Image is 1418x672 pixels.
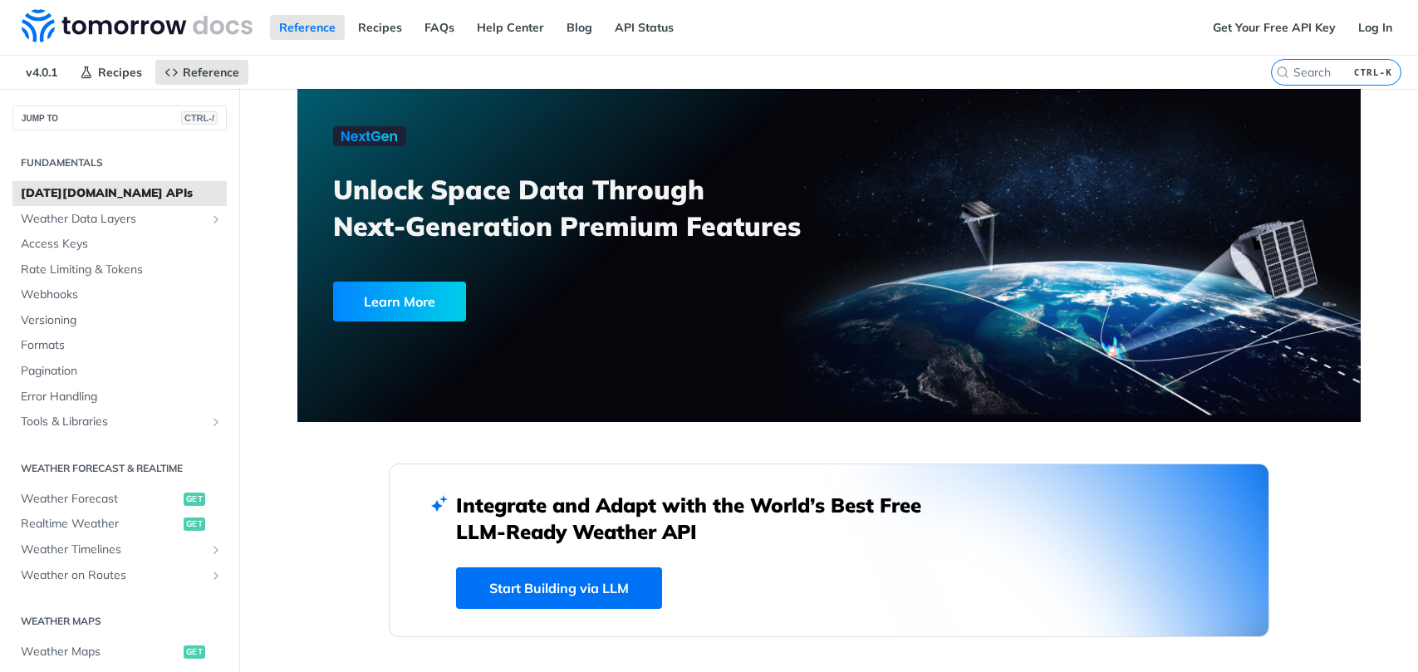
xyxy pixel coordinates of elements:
a: Learn More [333,282,744,321]
button: Show subpages for Weather on Routes [209,569,223,582]
a: [DATE][DOMAIN_NAME] APIs [12,181,227,206]
span: Realtime Weather [21,516,179,532]
span: Access Keys [21,236,223,253]
a: API Status [606,15,683,40]
a: Webhooks [12,282,227,307]
a: Realtime Weatherget [12,512,227,537]
span: Weather Timelines [21,542,205,558]
a: Reference [155,60,248,85]
span: v4.0.1 [17,60,66,85]
a: Weather on RoutesShow subpages for Weather on Routes [12,563,227,588]
span: get [184,645,205,659]
span: Recipes [98,65,142,80]
a: Error Handling [12,385,227,410]
kbd: CTRL-K [1350,64,1396,81]
a: Weather Mapsget [12,640,227,665]
a: Recipes [349,15,411,40]
img: NextGen [333,126,406,146]
a: Formats [12,333,227,358]
span: get [184,517,205,531]
span: Pagination [21,363,223,380]
span: Weather Maps [21,644,179,660]
span: Error Handling [21,389,223,405]
span: Weather Data Layers [21,211,205,228]
span: Rate Limiting & Tokens [21,262,223,278]
span: Weather Forecast [21,491,179,508]
a: Recipes [71,60,151,85]
span: Weather on Routes [21,567,205,584]
span: Versioning [21,312,223,329]
svg: Search [1276,66,1289,79]
h2: Weather Maps [12,614,227,629]
a: Log In [1349,15,1401,40]
h2: Fundamentals [12,155,227,170]
button: JUMP TOCTRL-/ [12,105,227,130]
div: Learn More [333,282,466,321]
a: Get Your Free API Key [1204,15,1345,40]
span: Webhooks [21,287,223,303]
h2: Weather Forecast & realtime [12,461,227,476]
button: Show subpages for Weather Data Layers [209,213,223,226]
button: Show subpages for Weather Timelines [209,543,223,557]
span: Reference [183,65,239,80]
a: FAQs [415,15,464,40]
span: CTRL-/ [181,111,218,125]
a: Weather TimelinesShow subpages for Weather Timelines [12,537,227,562]
a: Start Building via LLM [456,567,662,609]
a: Blog [557,15,601,40]
span: Tools & Libraries [21,414,205,430]
h3: Unlock Space Data Through Next-Generation Premium Features [333,171,847,244]
a: Versioning [12,308,227,333]
a: Reference [270,15,345,40]
button: Show subpages for Tools & Libraries [209,415,223,429]
span: get [184,493,205,506]
a: Help Center [468,15,553,40]
img: Tomorrow.io Weather API Docs [22,9,253,42]
h2: Integrate and Adapt with the World’s Best Free LLM-Ready Weather API [456,492,946,545]
a: Weather Forecastget [12,487,227,512]
a: Access Keys [12,232,227,257]
a: Tools & LibrariesShow subpages for Tools & Libraries [12,410,227,434]
a: Pagination [12,359,227,384]
a: Rate Limiting & Tokens [12,258,227,282]
span: Formats [21,337,223,354]
a: Weather Data LayersShow subpages for Weather Data Layers [12,207,227,232]
span: [DATE][DOMAIN_NAME] APIs [21,185,223,202]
